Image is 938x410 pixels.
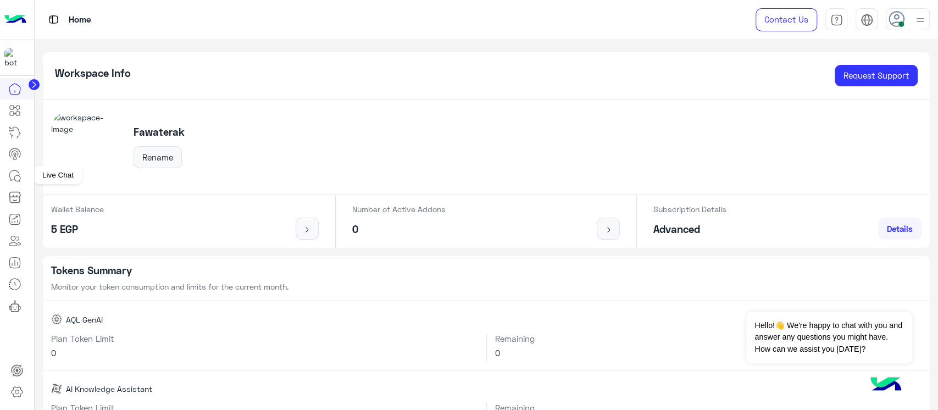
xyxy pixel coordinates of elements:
[51,383,62,394] img: AI Knowledge Assistant
[51,264,922,277] h5: Tokens Summary
[746,312,912,363] span: Hello!👋 We're happy to chat with you and answer any questions you might have. How can we assist y...
[830,14,843,26] img: tab
[55,67,131,80] h5: Workspace Info
[4,8,26,31] img: Logo
[51,223,104,236] h5: 5 EGP
[51,203,104,215] p: Wallet Balance
[66,314,103,325] span: AQL GenAI
[51,314,62,325] img: AQL GenAI
[835,65,918,87] a: Request Support
[301,225,314,234] img: icon
[4,48,24,68] img: 171468393613305
[887,224,913,234] span: Details
[51,112,121,182] img: workspace-image
[756,8,817,31] a: Contact Us
[51,281,922,292] p: Monitor your token consumption and limits for the current month.
[352,223,446,236] h5: 0
[653,223,726,236] h5: Advanced
[66,383,152,395] span: AI Knowledge Assistant
[495,348,922,358] h6: 0
[825,8,847,31] a: tab
[34,167,82,184] div: Live Chat
[51,348,478,358] h6: 0
[867,366,905,405] img: hulul-logo.png
[69,13,91,27] p: Home
[134,146,182,168] button: Rename
[51,334,478,343] h6: Plan Token Limit
[352,203,446,215] p: Number of Active Addons
[495,334,922,343] h6: Remaining
[913,13,927,27] img: profile
[47,13,60,26] img: tab
[653,203,726,215] p: Subscription Details
[861,14,873,26] img: tab
[134,126,185,138] h5: Fawaterak
[878,218,922,240] a: Details
[602,225,615,234] img: icon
